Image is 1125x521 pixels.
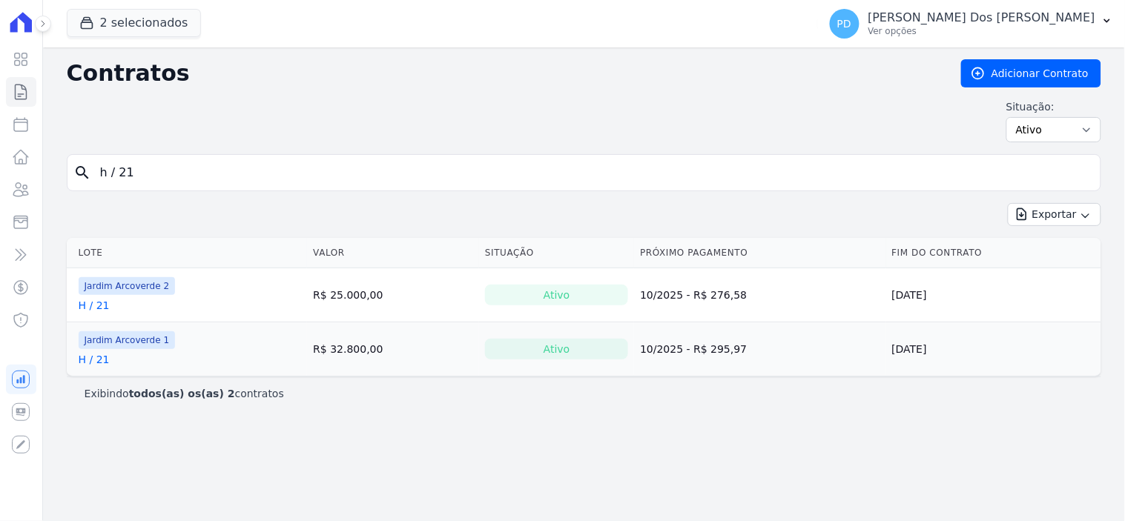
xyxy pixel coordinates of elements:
p: Exibindo contratos [85,386,284,401]
button: PD [PERSON_NAME] Dos [PERSON_NAME] Ver opções [818,3,1125,44]
span: Jardim Arcoverde 1 [79,331,176,349]
b: todos(as) os(as) 2 [129,388,235,399]
td: R$ 32.800,00 [307,322,479,376]
th: Próximo Pagamento [634,238,885,268]
input: Buscar por nome do lote [91,158,1095,188]
label: Situação: [1006,99,1101,114]
td: R$ 25.000,00 [307,268,479,322]
a: H / 21 [79,298,110,313]
div: Ativo [485,285,628,305]
p: [PERSON_NAME] Dos [PERSON_NAME] [868,10,1095,25]
td: [DATE] [886,322,1101,376]
p: Ver opções [868,25,1095,37]
th: Valor [307,238,479,268]
th: Lote [67,238,308,268]
button: 2 selecionados [67,9,201,37]
div: Ativo [485,339,628,359]
i: search [73,164,91,182]
th: Fim do Contrato [886,238,1101,268]
span: PD [837,19,851,29]
a: 10/2025 - R$ 276,58 [640,289,747,301]
a: Adicionar Contrato [961,59,1101,87]
h2: Contratos [67,60,937,87]
a: 10/2025 - R$ 295,97 [640,343,747,355]
th: Situação [479,238,634,268]
td: [DATE] [886,268,1101,322]
span: Jardim Arcoverde 2 [79,277,176,295]
button: Exportar [1008,203,1101,226]
a: H / 21 [79,352,110,367]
